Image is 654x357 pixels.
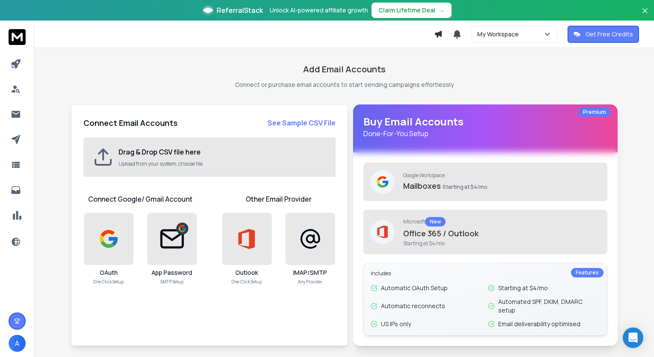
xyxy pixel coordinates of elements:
[246,194,312,204] h1: Other Email Provider
[217,5,263,15] span: ReferralStack
[403,172,600,179] p: Google Workspace
[578,107,611,117] div: Premium
[639,5,651,26] button: Close banner
[372,3,452,18] button: Claim Lifetime Deal→
[88,194,193,204] h1: Connect Google/ Gmail Account
[119,161,326,167] p: Upload from your system, choose file
[586,30,633,39] p: Get Free Credits
[498,297,600,315] p: Automated SPF, DKIM, DMARC setup
[152,268,192,277] h3: App Password
[363,128,607,139] p: Done-For-You Setup
[403,240,600,247] span: Starting at $4/mo
[100,268,118,277] h3: OAuth
[371,270,600,277] p: Includes
[270,6,368,15] p: Unlock AI-powered affiliate growth
[363,115,607,139] h1: Buy Email Accounts
[83,117,178,129] h2: Connect Email Accounts
[93,279,124,285] p: One Click Setup
[381,320,411,328] p: US IPs only
[403,180,600,192] p: Mailboxes
[439,6,445,15] span: →
[293,268,327,277] h3: IMAP/SMTP
[403,217,600,226] p: Microsoft
[568,26,639,43] button: Get Free Credits
[498,284,548,292] p: Starting at $4/mo
[381,284,448,292] p: Automatic OAuth Setup
[571,268,603,277] div: Features
[161,279,184,285] p: SMTP Setup
[623,327,643,348] div: Open Intercom Messenger
[298,279,322,285] p: Any Provider
[268,118,336,128] a: See Sample CSV File
[477,30,522,39] p: My Workspace
[498,320,580,328] p: Email deliverability optimised
[235,268,258,277] h3: Outlook
[381,302,445,310] p: Automatic reconnects
[403,227,600,239] p: Office 365 / Outlook
[9,335,26,352] button: A
[303,63,386,75] h1: Add Email Accounts
[119,147,326,157] h2: Drag & Drop CSV file here
[443,183,488,190] span: Starting at $4/mo
[235,80,454,89] p: Connect or purchase email accounts to start sending campaigns effortlessly
[425,217,446,226] div: New
[232,279,262,285] p: One Click Setup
